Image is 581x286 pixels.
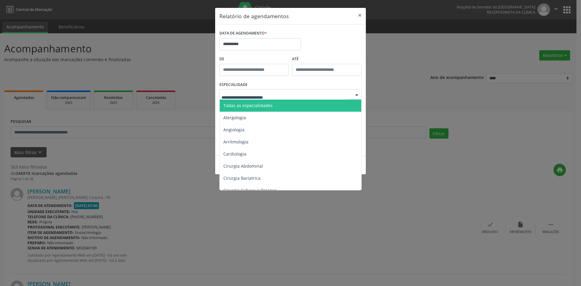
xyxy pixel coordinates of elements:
[223,151,246,157] span: Cardiologia
[223,187,277,193] span: Cirurgia Cabeça e Pescoço
[223,163,263,169] span: Cirurgia Abdominal
[223,127,245,133] span: Angiologia
[219,29,267,38] label: DATA DE AGENDAMENTO
[223,115,246,120] span: Alergologia
[219,12,289,20] h5: Relatório de agendamentos
[223,175,261,181] span: Cirurgia Bariatrica
[354,8,366,23] button: Close
[223,103,273,108] span: Todas as especialidades
[219,80,248,90] label: ESPECIALIDADE
[219,54,289,64] label: De
[292,54,362,64] label: ATÉ
[223,139,248,145] span: Arritmologia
